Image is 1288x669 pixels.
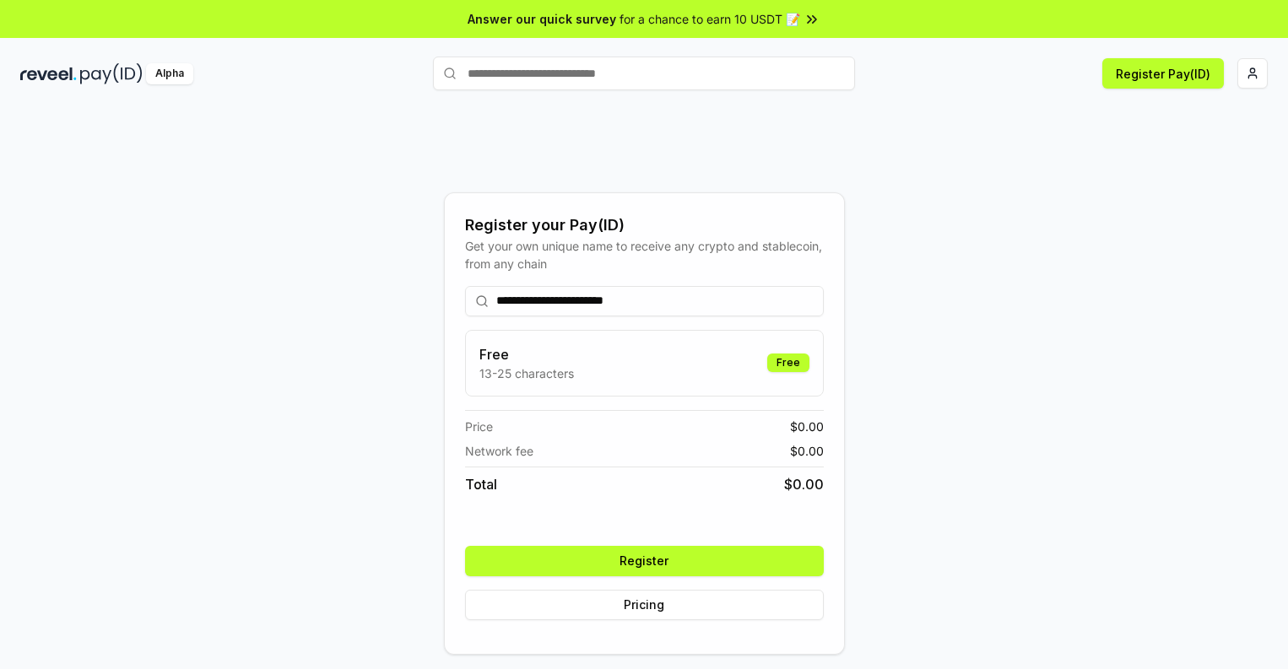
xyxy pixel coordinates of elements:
[790,418,824,435] span: $ 0.00
[465,590,824,620] button: Pricing
[620,10,800,28] span: for a chance to earn 10 USDT 📝
[784,474,824,494] span: $ 0.00
[465,237,824,272] div: Get your own unique name to receive any crypto and stablecoin, from any chain
[80,63,143,84] img: pay_id
[1102,58,1224,89] button: Register Pay(ID)
[465,442,533,460] span: Network fee
[465,418,493,435] span: Price
[465,546,824,576] button: Register
[479,344,574,364] h3: Free
[146,63,193,84] div: Alpha
[790,442,824,460] span: $ 0.00
[20,63,77,84] img: reveel_dark
[465,474,497,494] span: Total
[465,213,824,237] div: Register your Pay(ID)
[479,364,574,382] p: 13-25 characters
[767,353,809,372] div: Free
[468,10,616,28] span: Answer our quick survey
